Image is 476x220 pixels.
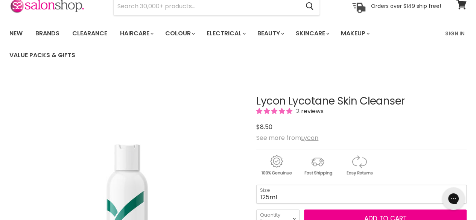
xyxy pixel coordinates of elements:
[201,26,250,41] a: Electrical
[160,26,199,41] a: Colour
[256,96,467,107] h1: Lycon Lycotane Skin Cleanser
[256,107,294,115] span: 5.00 stars
[256,154,296,177] img: genuine.gif
[252,26,289,41] a: Beauty
[4,23,441,66] ul: Main menu
[441,26,469,41] a: Sign In
[294,107,324,115] span: 2 reviews
[67,26,113,41] a: Clearance
[371,3,441,9] p: Orders over $149 ship free!
[290,26,334,41] a: Skincare
[4,26,28,41] a: New
[339,154,379,177] img: returns.gif
[298,154,338,177] img: shipping.gif
[335,26,374,41] a: Makeup
[30,26,65,41] a: Brands
[256,134,318,142] span: See more from
[4,47,81,63] a: Value Packs & Gifts
[301,134,318,142] a: Lycon
[256,123,272,131] span: $8.50
[438,185,468,212] iframe: Gorgias live chat messenger
[114,26,158,41] a: Haircare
